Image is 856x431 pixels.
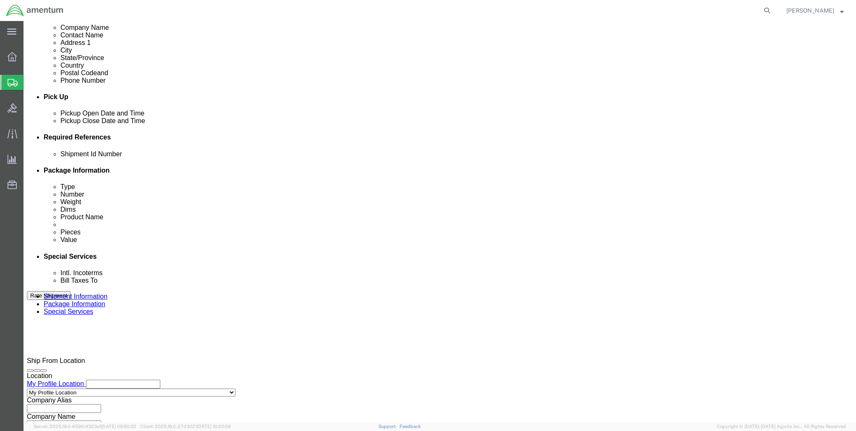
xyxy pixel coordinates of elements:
a: Support [378,424,399,429]
span: [DATE] 09:50:32 [101,424,136,429]
span: [DATE] 10:20:09 [197,424,231,429]
span: Copyright © [DATE]-[DATE] Agistix Inc., All Rights Reserved [717,423,846,430]
button: [PERSON_NAME] [786,5,844,16]
span: Client: 2025.18.0-27d3021 [140,424,231,429]
a: Feedback [399,424,421,429]
iframe: FS Legacy Container [23,21,856,422]
span: Server: 2025.18.0-659fc4323ef [34,424,136,429]
img: logo [6,4,64,17]
span: Scott Gilmour [786,6,834,15]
